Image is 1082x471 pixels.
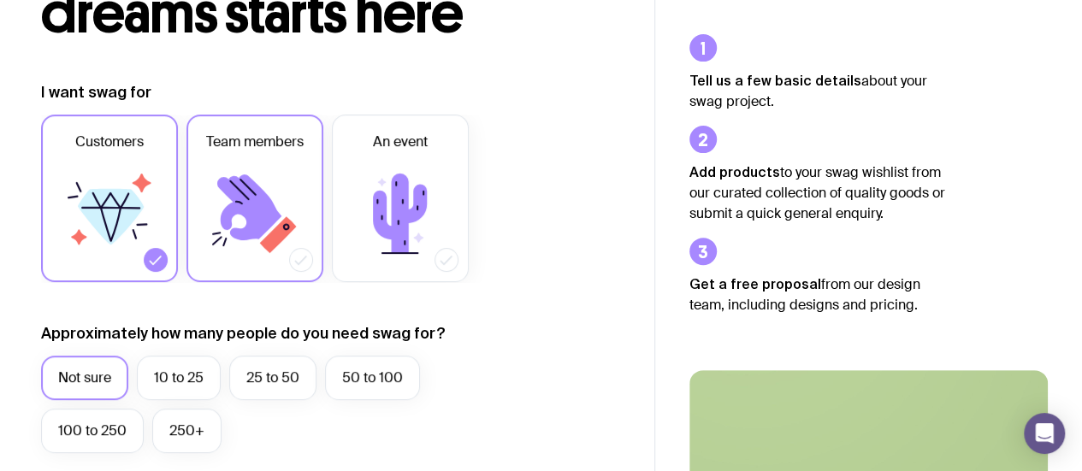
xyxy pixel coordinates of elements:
[137,356,221,400] label: 10 to 25
[41,323,446,344] label: Approximately how many people do you need swag for?
[689,276,821,291] strong: Get a free proposal
[41,356,128,400] label: Not sure
[1024,413,1065,454] div: Open Intercom Messenger
[325,356,420,400] label: 50 to 100
[689,164,780,180] strong: Add products
[689,70,946,112] p: about your swag project.
[689,274,946,315] p: from our design team, including designs and pricing.
[75,132,144,152] span: Customers
[689,73,861,88] strong: Tell us a few basic details
[689,162,946,224] p: to your swag wishlist from our curated collection of quality goods or submit a quick general enqu...
[41,409,144,453] label: 100 to 250
[373,132,428,152] span: An event
[152,409,222,453] label: 250+
[229,356,316,400] label: 25 to 50
[206,132,304,152] span: Team members
[41,82,151,103] label: I want swag for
